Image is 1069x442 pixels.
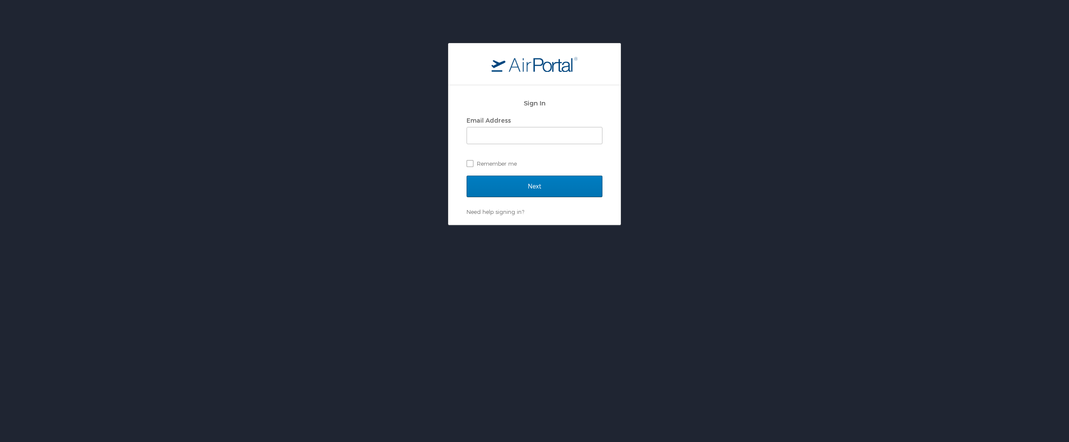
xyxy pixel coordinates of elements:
[467,176,602,197] input: Next
[467,208,524,215] a: Need help signing in?
[467,98,602,108] h2: Sign In
[467,117,511,124] label: Email Address
[491,56,578,72] img: logo
[467,157,602,170] label: Remember me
